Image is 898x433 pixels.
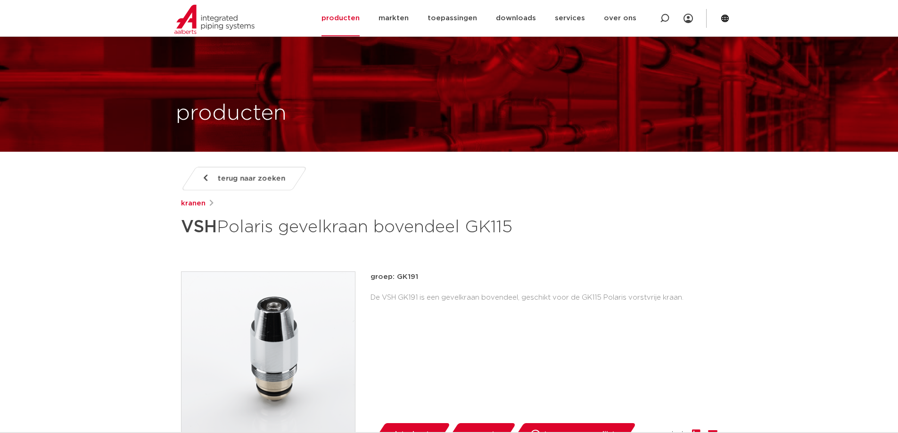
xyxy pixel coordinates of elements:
a: terug naar zoeken [181,167,307,190]
h1: producten [176,98,287,129]
span: terug naar zoeken [218,171,285,186]
div: De VSH GK191 is een gevelkraan bovendeel, geschikt voor de GK115 Polaris vorstvrije kraan. [371,290,717,305]
strong: VSH [181,219,217,236]
a: kranen [181,198,206,209]
p: groep: GK191 [371,271,717,283]
h1: Polaris gevelkraan bovendeel GK115 [181,213,535,241]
